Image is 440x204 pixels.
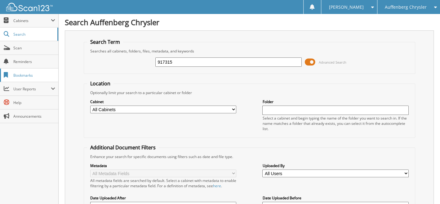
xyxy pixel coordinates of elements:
[262,99,408,104] label: Folder
[90,178,236,188] div: All metadata fields are searched by default. Select a cabinet with metadata to enable filtering b...
[13,45,55,51] span: Scan
[87,144,159,151] legend: Additional Document Filters
[319,60,346,65] span: Advanced Search
[262,116,408,131] div: Select a cabinet and begin typing the name of the folder you want to search in. If the name match...
[13,59,55,64] span: Reminders
[329,5,363,9] span: [PERSON_NAME]
[13,100,55,105] span: Help
[262,195,408,201] label: Date Uploaded Before
[13,86,51,92] span: User Reports
[90,99,236,104] label: Cabinet
[90,163,236,168] label: Metadata
[65,17,434,27] h1: Search Auffenberg Chrysler
[213,183,221,188] a: here
[87,90,412,95] div: Optionally limit your search to a particular cabinet or folder
[262,163,408,168] label: Uploaded By
[409,174,440,204] iframe: Chat Widget
[87,48,412,54] div: Searches all cabinets, folders, files, metadata, and keywords
[13,73,55,78] span: Bookmarks
[87,39,123,45] legend: Search Term
[13,18,51,23] span: Cabinets
[87,80,113,87] legend: Location
[13,114,55,119] span: Announcements
[87,154,412,159] div: Enhance your search for specific documents using filters such as date and file type.
[385,5,427,9] span: Auffenberg Chrysler
[13,32,54,37] span: Search
[90,195,236,201] label: Date Uploaded After
[6,3,53,11] img: scan123-logo-white.svg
